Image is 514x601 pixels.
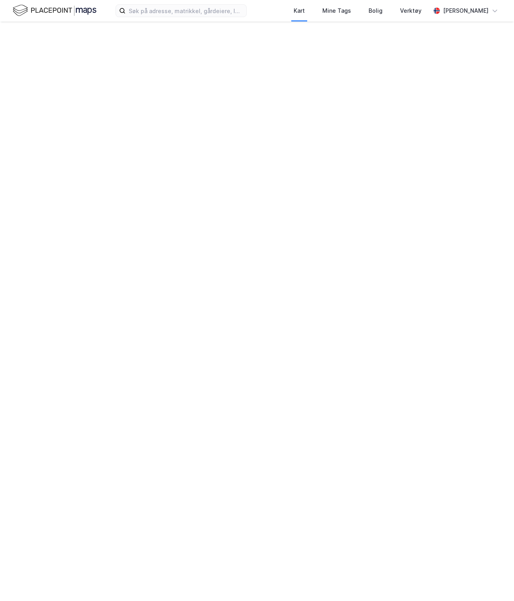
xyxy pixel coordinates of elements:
[400,6,422,16] div: Verktøy
[369,6,383,16] div: Bolig
[474,563,514,601] iframe: Chat Widget
[13,4,96,18] img: logo.f888ab2527a4732fd821a326f86c7f29.svg
[126,5,246,17] input: Søk på adresse, matrikkel, gårdeiere, leietakere eller personer
[443,6,488,16] div: [PERSON_NAME]
[322,6,351,16] div: Mine Tags
[294,6,305,16] div: Kart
